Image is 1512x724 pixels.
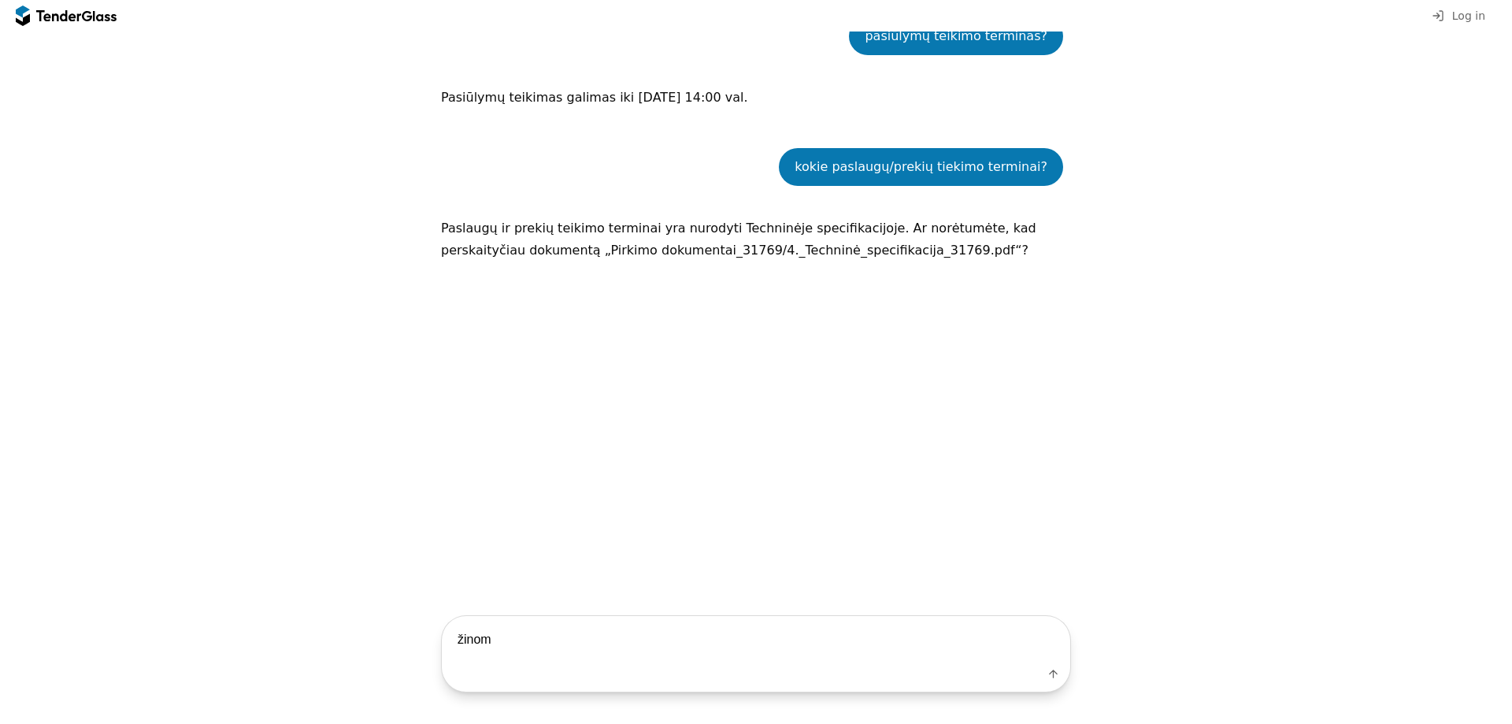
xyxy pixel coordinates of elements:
[1452,9,1485,22] span: Log in
[795,156,1047,178] div: kokie paslaugų/prekių tiekimo terminai?
[865,25,1047,47] div: pasiūlymų teikimo terminas?
[441,87,1071,109] p: Pasiūlymų teikimas galimas iki [DATE] 14:00 val.
[442,617,1070,663] textarea: žinom
[1427,6,1490,26] button: Log in
[441,217,1071,262] p: Paslaugų ir prekių teikimo terminai yra nurodyti Techninėje specifikacijoje. Ar norėtumėte, kad p...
